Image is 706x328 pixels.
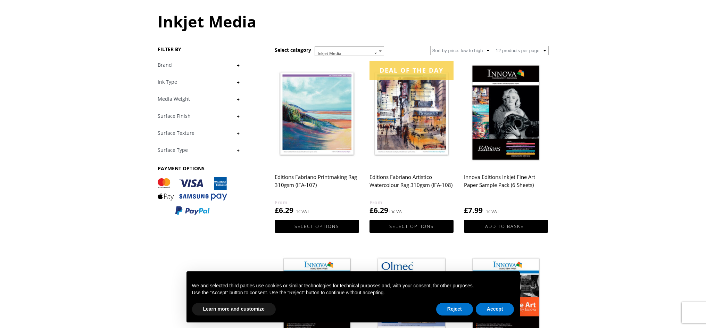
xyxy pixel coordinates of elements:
[158,79,240,85] a: +
[484,207,499,215] strong: inc VAT
[369,61,454,215] a: Deal of the day Editions Fabriano Artistico Watercolour Rag 310gsm (IFA-108) £6.29
[158,96,240,102] a: +
[158,11,549,32] h1: Inkjet Media
[464,205,483,215] bdi: 7.99
[158,143,240,157] h4: Surface Type
[192,289,514,296] p: Use the “Accept” button to consent. Use the “Reject” button to continue without accepting.
[192,282,514,289] p: We and selected third parties use cookies or similar technologies for technical purposes and, wit...
[369,171,454,198] h2: Editions Fabriano Artistico Watercolour Rag 310gsm (IFA-108)
[369,220,454,233] a: Select options for “Editions Fabriano Artistico Watercolour Rag 310gsm (IFA-108)”
[158,46,240,52] h3: FILTER BY
[464,171,548,198] h2: Innova Editions Inkjet Fine Art Paper Sample Pack (6 Sheets)
[369,205,388,215] bdi: 6.29
[430,46,492,55] select: Shop order
[158,75,240,89] h4: Ink Type
[436,303,473,315] button: Reject
[275,47,311,53] h3: Select category
[275,220,359,233] a: Select options for “Editions Fabriano Printmaking Rag 310gsm (IFA-107)”
[275,205,279,215] span: £
[158,113,240,120] a: +
[464,61,548,215] a: Innova Editions Inkjet Fine Art Paper Sample Pack (6 Sheets) £7.99 inc VAT
[275,205,293,215] bdi: 6.29
[464,61,548,166] img: Innova Editions Inkjet Fine Art Paper Sample Pack (6 Sheets)
[158,58,240,72] h4: Brand
[464,205,468,215] span: £
[464,220,548,233] a: Add to basket: “Innova Editions Inkjet Fine Art Paper Sample Pack (6 Sheets)”
[369,61,454,80] div: Deal of the day
[476,303,514,315] button: Accept
[158,62,240,68] a: +
[315,47,384,60] span: Inkjet Media
[158,165,240,172] h3: PAYMENT OPTIONS
[158,92,240,106] h4: Media Weight
[158,109,240,123] h4: Surface Finish
[315,46,384,56] span: Inkjet Media
[158,177,227,215] img: PAYMENT OPTIONS
[192,303,276,315] button: Learn more and customize
[158,126,240,140] h4: Surface Texture
[275,171,359,198] h2: Editions Fabriano Printmaking Rag 310gsm (IFA-107)
[158,147,240,154] a: +
[369,61,454,166] img: Editions Fabriano Artistico Watercolour Rag 310gsm (IFA-108)
[158,130,240,137] a: +
[275,61,359,215] a: Editions Fabriano Printmaking Rag 310gsm (IFA-107) £6.29
[275,61,359,166] img: Editions Fabriano Printmaking Rag 310gsm (IFA-107)
[374,49,377,58] span: ×
[369,205,374,215] span: £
